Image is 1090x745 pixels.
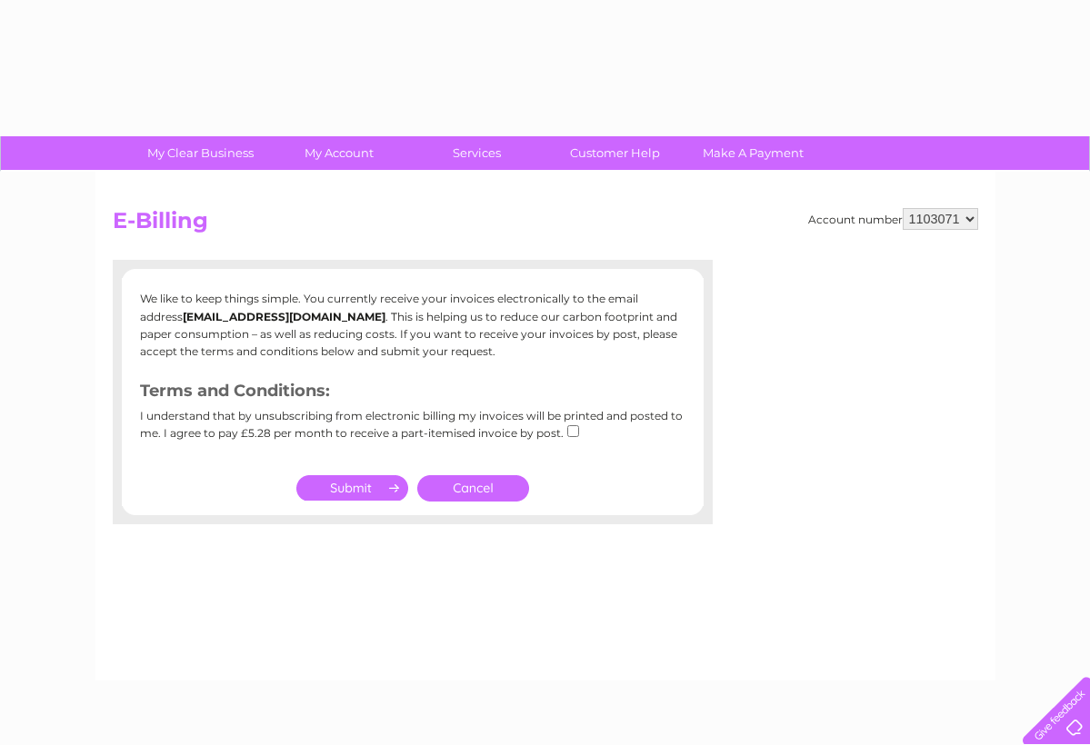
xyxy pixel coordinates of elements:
a: Cancel [417,475,529,502]
input: Submit [296,475,408,501]
h3: Terms and Conditions: [140,378,685,410]
a: Make A Payment [678,136,828,170]
b: [EMAIL_ADDRESS][DOMAIN_NAME] [183,310,385,323]
h2: E-Billing [113,208,978,243]
a: Services [402,136,552,170]
a: My Clear Business [125,136,275,170]
div: I understand that by unsubscribing from electronic billing my invoices will be printed and posted... [140,410,685,452]
a: My Account [264,136,414,170]
div: Account number [808,208,978,230]
a: Customer Help [540,136,690,170]
p: We like to keep things simple. You currently receive your invoices electronically to the email ad... [140,290,685,360]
